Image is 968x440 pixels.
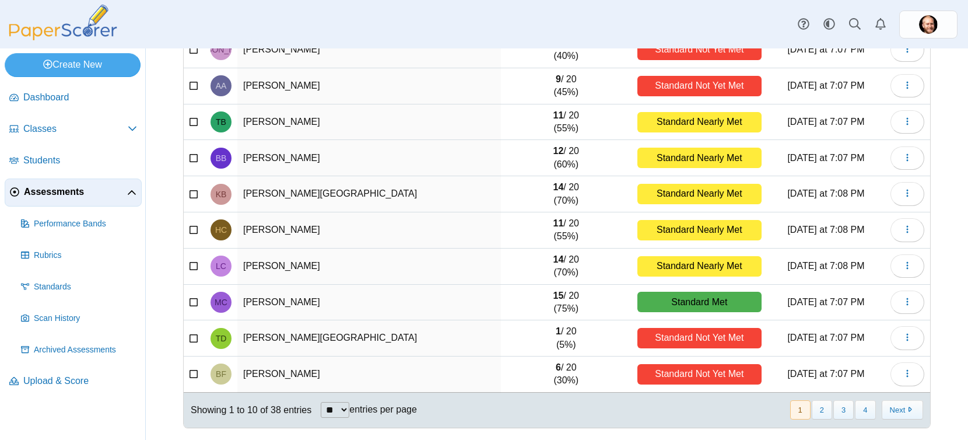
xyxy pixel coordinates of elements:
time: Sep 30, 2025 at 7:07 PM [787,44,864,54]
button: 3 [833,400,854,420]
div: Standard Not Yet Met [637,76,762,96]
td: [PERSON_NAME] [237,285,501,321]
span: Classes [23,123,128,135]
b: 14 [553,254,564,264]
span: Troy Dawson [216,334,227,343]
a: Create New [5,53,141,76]
div: Standard Not Yet Met [637,328,762,348]
span: Standards [34,281,137,293]
button: 4 [855,400,875,420]
button: 2 [812,400,832,420]
button: Next [882,400,923,420]
td: / 20 (5%) [501,320,632,357]
span: Kyndal Buckelew [216,190,227,198]
div: Standard Not Yet Met [637,40,762,60]
a: Alerts [868,12,893,37]
time: Sep 30, 2025 at 7:08 PM [787,225,864,235]
a: Upload & Score [5,368,142,396]
b: 6 [556,362,561,372]
b: 11 [553,218,564,228]
time: Sep 30, 2025 at 7:07 PM [787,369,864,379]
td: [PERSON_NAME] [237,32,501,68]
span: Jayla Adams [187,46,254,54]
a: Standards [16,273,142,301]
span: Jefferson Bates [919,15,938,34]
img: ps.tT8F02tAweZgaXZc [919,15,938,34]
label: entries per page [349,404,417,414]
a: Students [5,147,142,175]
a: Assessments [5,179,142,207]
a: Scan History [16,305,142,333]
td: / 20 (55%) [501,212,632,249]
td: [PERSON_NAME] [237,249,501,285]
td: [PERSON_NAME] [237,104,501,141]
a: Performance Bands [16,210,142,238]
time: Sep 30, 2025 at 7:07 PM [787,153,864,163]
div: Standard Met [637,292,762,312]
time: Sep 30, 2025 at 7:08 PM [787,188,864,198]
b: 14 [553,182,564,192]
td: [PERSON_NAME][GEOGRAPHIC_DATA] [237,320,501,357]
td: / 20 (75%) [501,285,632,321]
span: Upload & Score [23,375,137,387]
div: Standard Nearly Met [637,148,762,168]
a: PaperScorer [5,32,121,42]
span: Benjamin Ferguson [216,370,226,378]
td: / 20 (60%) [501,140,632,176]
td: [PERSON_NAME] [237,140,501,176]
b: 15 [553,291,564,301]
td: / 20 (45%) [501,68,632,104]
button: 1 [790,400,811,420]
b: 1 [556,326,561,336]
span: Hannah Caldwell [215,226,227,234]
td: [PERSON_NAME] [237,357,501,393]
span: Students [23,154,137,167]
td: / 20 (55%) [501,104,632,141]
span: Lani Carpenter [216,262,226,270]
time: Sep 30, 2025 at 7:07 PM [787,117,864,127]
time: Sep 30, 2025 at 7:08 PM [787,261,864,271]
span: Archived Assessments [34,344,137,356]
div: Standard Nearly Met [637,184,762,204]
div: Standard Not Yet Met [637,364,762,385]
span: Assessments [24,186,127,198]
b: 11 [553,110,564,120]
span: Scan History [34,313,137,324]
td: [PERSON_NAME] [237,68,501,104]
span: Performance Bands [34,218,137,230]
td: [PERSON_NAME] [237,212,501,249]
time: Sep 30, 2025 at 7:07 PM [787,297,864,307]
div: Standard Nearly Met [637,220,762,240]
b: 9 [556,74,561,84]
td: [PERSON_NAME][GEOGRAPHIC_DATA] [237,176,501,212]
nav: pagination [789,400,923,420]
span: Dashboard [23,91,137,104]
a: Rubrics [16,242,142,270]
img: PaperScorer [5,5,121,40]
b: 12 [553,146,564,156]
a: Classes [5,116,142,144]
td: / 20 (70%) [501,176,632,212]
span: Rubrics [34,250,137,261]
div: Standard Nearly Met [637,112,762,132]
a: Dashboard [5,84,142,112]
td: / 20 (30%) [501,357,632,393]
div: Standard Nearly Met [637,256,762,277]
time: Sep 30, 2025 at 7:07 PM [787,81,864,90]
time: Sep 30, 2025 at 7:07 PM [787,333,864,343]
span: Maryn Cole [215,298,227,306]
a: ps.tT8F02tAweZgaXZc [899,11,958,39]
span: Tyler Ballingall [216,118,226,126]
td: / 20 (40%) [501,32,632,68]
span: Alex Arendt [216,82,227,90]
a: Archived Assessments [16,336,142,364]
span: Branwen Berger [216,154,227,162]
div: Showing 1 to 10 of 38 entries [184,393,311,428]
td: / 20 (70%) [501,249,632,285]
